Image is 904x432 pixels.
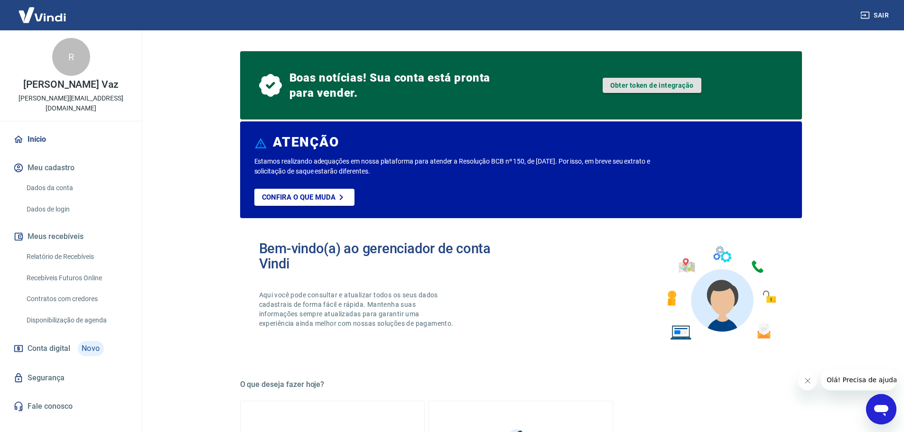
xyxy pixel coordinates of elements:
a: Relatório de Recebíveis [23,247,130,267]
a: Dados da conta [23,178,130,198]
a: Disponibilização de agenda [23,311,130,330]
span: Olá! Precisa de ajuda? [6,7,80,14]
h6: ATENÇÃO [273,138,339,147]
img: Vindi [11,0,73,29]
span: Boas notícias! Sua conta está pronta para vender. [289,70,494,101]
a: Início [11,129,130,150]
p: Confira o que muda [262,193,336,202]
button: Sair [858,7,893,24]
button: Meus recebíveis [11,226,130,247]
iframe: Mensagem da empresa [821,369,896,390]
a: Obter token de integração [603,78,701,93]
h5: O que deseja fazer hoje? [240,380,802,389]
a: Recebíveis Futuros Online [23,268,130,288]
div: R [52,38,90,76]
a: Conta digitalNovo [11,337,130,360]
img: Imagem de um avatar masculino com diversos icones exemplificando as funcionalidades do gerenciado... [659,241,783,346]
iframe: Fechar mensagem [798,371,817,390]
a: Segurança [11,368,130,388]
p: Aqui você pode consultar e atualizar todos os seus dados cadastrais de forma fácil e rápida. Mant... [259,290,456,328]
a: Dados de login [23,200,130,219]
p: Estamos realizando adequações em nossa plataforma para atender a Resolução BCB nº 150, de [DATE].... [254,156,681,176]
span: Novo [78,341,104,356]
p: [PERSON_NAME] Vaz [23,80,119,90]
iframe: Botão para abrir a janela de mensagens [866,394,896,424]
a: Contratos com credores [23,289,130,309]
a: Fale conosco [11,396,130,417]
p: [PERSON_NAME][EMAIL_ADDRESS][DOMAIN_NAME] [8,93,134,113]
h2: Bem-vindo(a) ao gerenciador de conta Vindi [259,241,521,271]
span: Conta digital [28,342,70,355]
a: Confira o que muda [254,189,354,206]
button: Meu cadastro [11,157,130,178]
